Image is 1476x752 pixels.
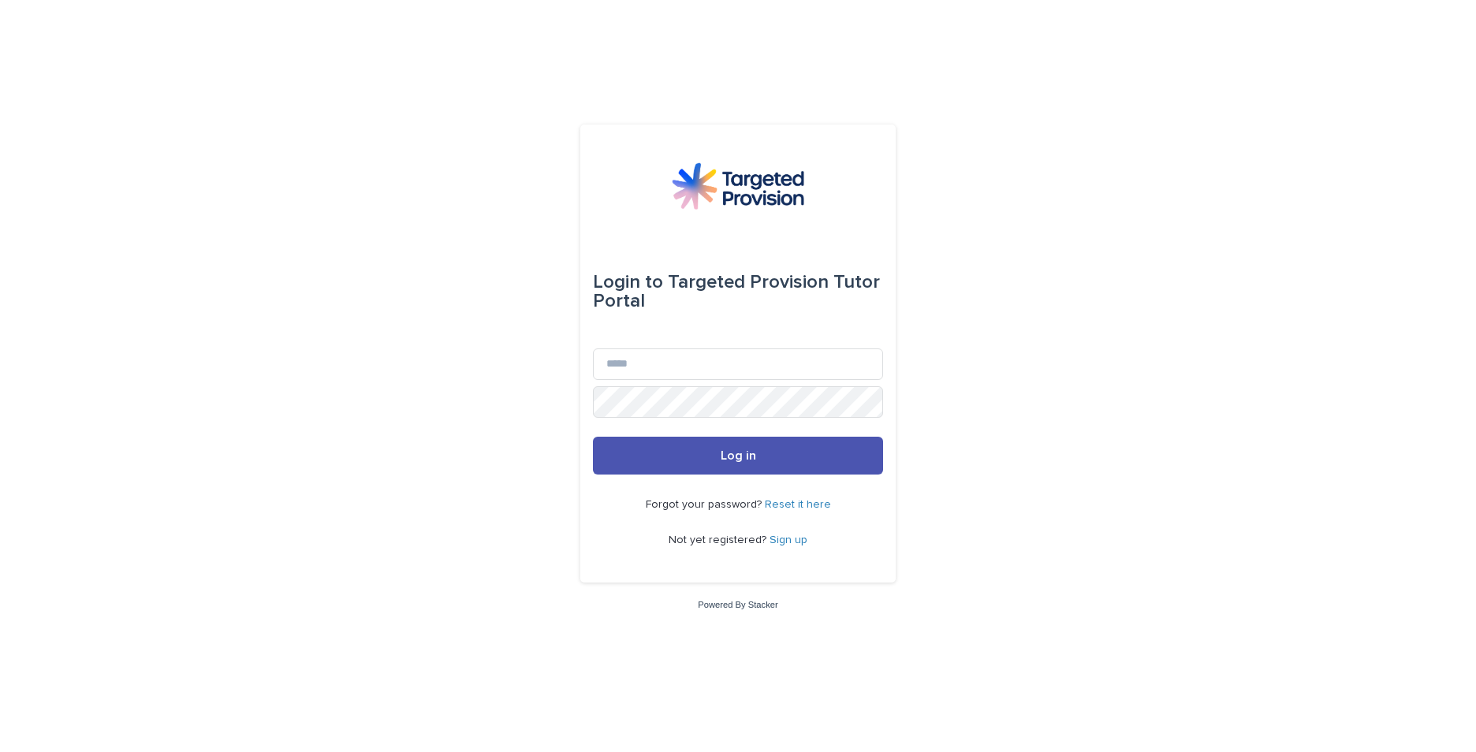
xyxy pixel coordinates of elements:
[721,449,756,462] span: Log in
[646,499,765,510] span: Forgot your password?
[593,273,663,292] span: Login to
[593,437,883,475] button: Log in
[669,534,770,545] span: Not yet registered?
[765,499,831,510] a: Reset it here
[593,260,883,323] div: Targeted Provision Tutor Portal
[672,162,804,210] img: M5nRWzHhSzIhMunXDL62
[770,534,807,545] a: Sign up
[698,600,777,609] a: Powered By Stacker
